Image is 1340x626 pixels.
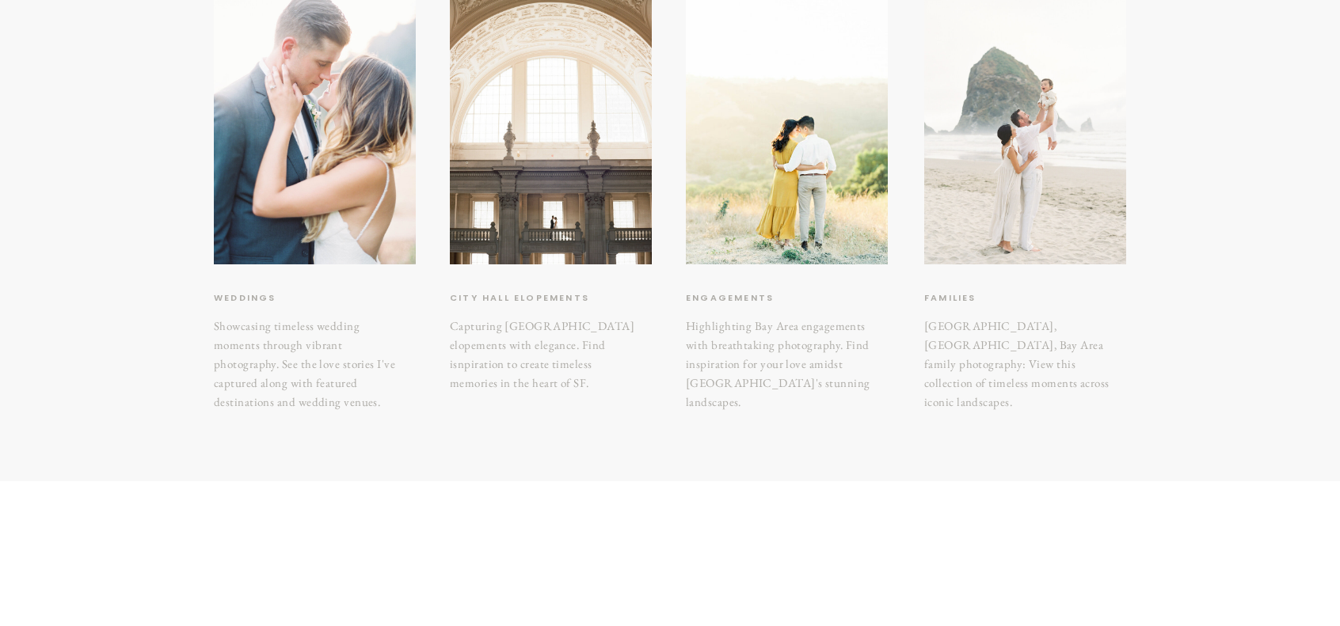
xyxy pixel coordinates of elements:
h3: Highlighting Bay Area engagements with breathtaking photography. Find inspiration for your love a... [686,317,877,401]
a: weddings [214,290,347,306]
a: Families [924,290,1079,306]
a: [GEOGRAPHIC_DATA], [GEOGRAPHIC_DATA], Bay Area family photography: View this collection of timele... [924,317,1117,401]
a: City hall elopements [450,290,607,306]
h3: Showcasing timeless wedding moments through vibrant photography. See the love stories I've captur... [214,317,406,371]
a: Engagements [686,290,831,306]
h3: Capturing [GEOGRAPHIC_DATA] elopements with elegance. Find isnpiration to create timeless memorie... [450,317,641,372]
